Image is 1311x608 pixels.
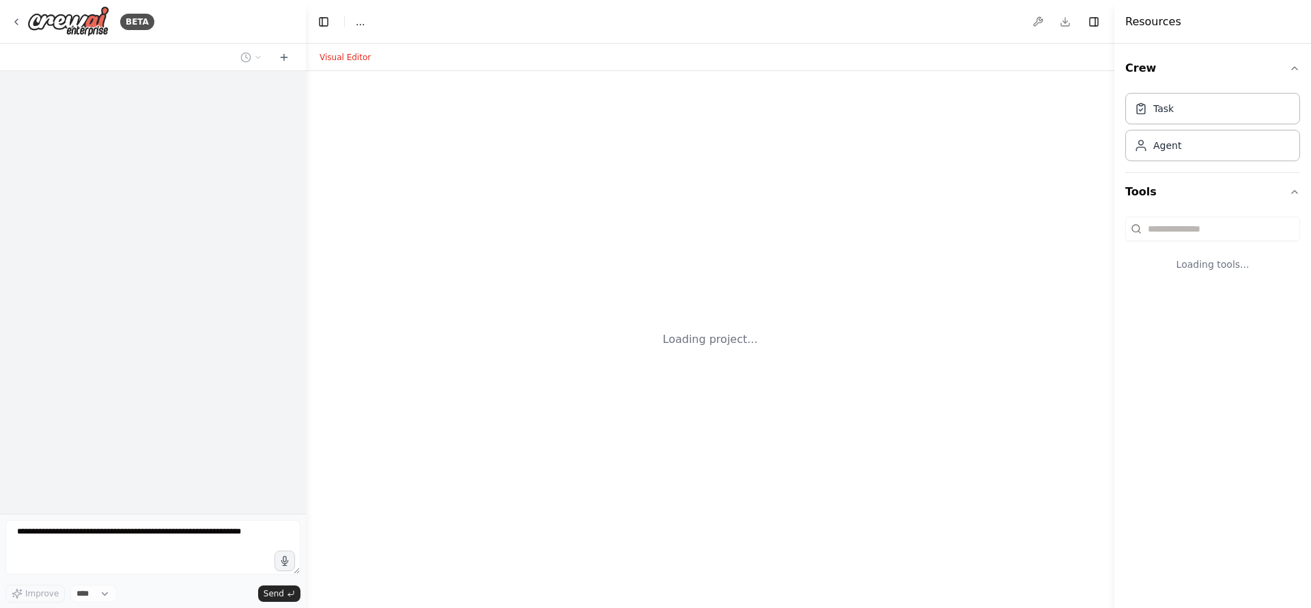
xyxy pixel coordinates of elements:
[356,15,365,29] nav: breadcrumb
[1125,87,1300,172] div: Crew
[258,585,300,602] button: Send
[27,6,109,37] img: Logo
[1153,102,1174,115] div: Task
[1084,12,1103,31] button: Hide right sidebar
[120,14,154,30] div: BETA
[663,331,758,348] div: Loading project...
[1153,139,1181,152] div: Agent
[274,551,295,571] button: Click to speak your automation idea
[1125,173,1300,211] button: Tools
[235,49,268,66] button: Switch to previous chat
[1125,14,1181,30] h4: Resources
[1125,211,1300,293] div: Tools
[314,12,333,31] button: Hide left sidebar
[311,49,379,66] button: Visual Editor
[25,588,59,599] span: Improve
[356,15,365,29] span: ...
[264,588,284,599] span: Send
[273,49,295,66] button: Start a new chat
[1125,49,1300,87] button: Crew
[1125,247,1300,282] div: Loading tools...
[5,585,65,603] button: Improve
